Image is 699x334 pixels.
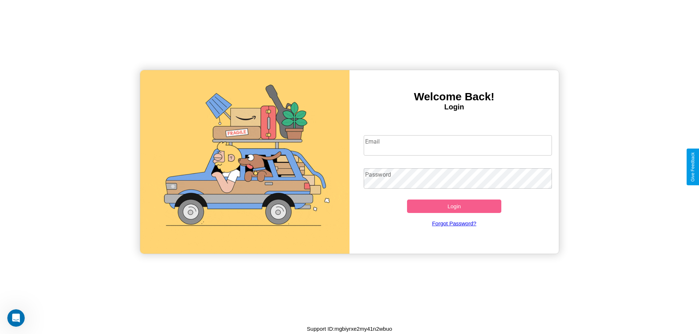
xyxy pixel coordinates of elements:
h4: Login [349,103,559,111]
div: Give Feedback [690,152,695,182]
p: Support ID: mgbiyrxe2my41n2wbuo [307,324,392,334]
button: Login [407,200,501,213]
a: Forgot Password? [360,213,549,234]
h3: Welcome Back! [349,90,559,103]
iframe: Intercom live chat [7,309,25,327]
img: gif [140,70,349,254]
